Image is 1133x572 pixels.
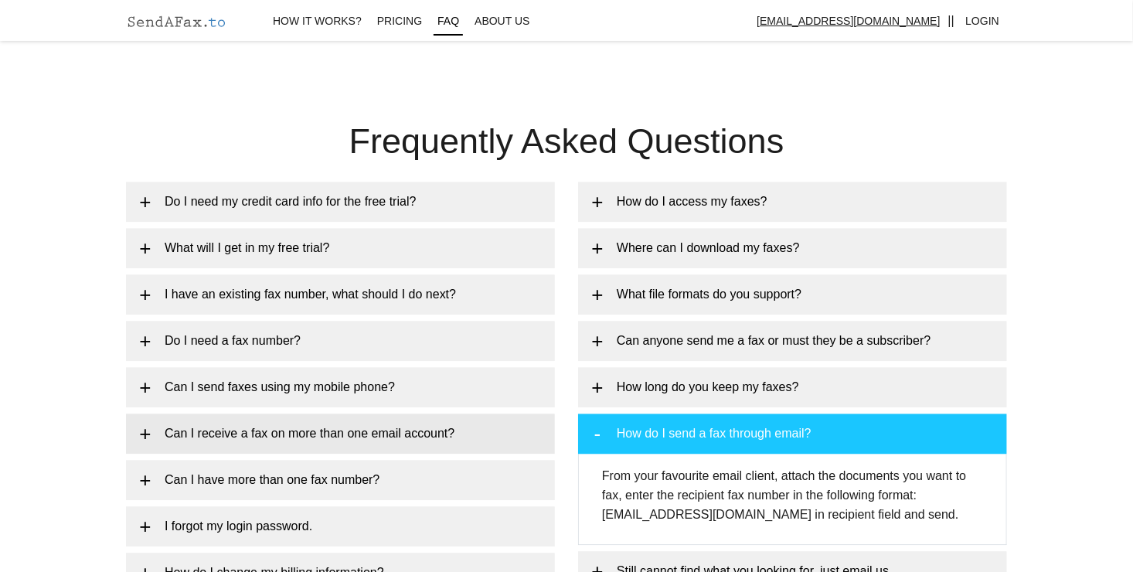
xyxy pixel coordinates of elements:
a: Can I send faxes using my mobile phone? [126,367,555,407]
a: Do I need a fax number? [126,321,555,361]
a: Can anyone send me a fax or must they be a subscriber? [578,321,1007,361]
a: FAQ [430,4,467,39]
u: [EMAIL_ADDRESS][DOMAIN_NAME] [757,15,940,27]
a: Can I receive a fax on more than one email account? [126,414,555,454]
a: What file formats do you support? [578,274,1007,315]
a: How do I send a fax through email? [578,414,1007,454]
a: I forgot my login password. [126,506,555,546]
a: What will I get in my free trial? [126,228,555,268]
a: Do I need my credit card info for the free trial? [126,182,555,222]
a: How It works? [265,4,369,39]
a: How do I access my faxes? [578,182,1007,222]
h2: Frequently Asked Questions [341,122,793,161]
a: How long do you keep my faxes? [578,367,1007,407]
a: About Us [467,4,537,39]
a: Can I have more than one fax number? [126,460,555,500]
a: [EMAIL_ADDRESS][DOMAIN_NAME] [749,4,948,39]
a: Pricing [369,4,430,39]
a: I have an existing fax number, what should I do next? [126,274,555,315]
a: Where can I download my faxes? [578,228,1007,268]
p: From your favourite email client, attach the documents you want to fax, enter the recipient fax n... [602,466,983,524]
a: Login [958,4,1007,39]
